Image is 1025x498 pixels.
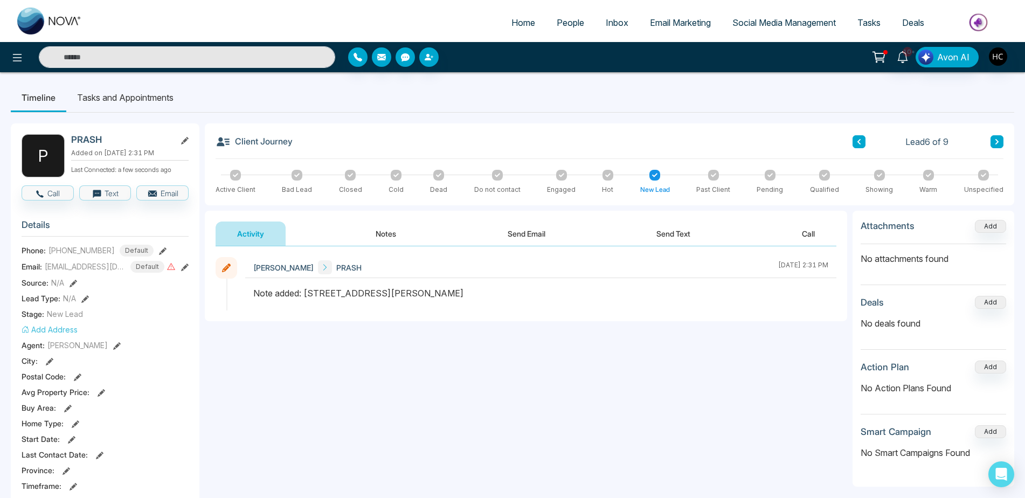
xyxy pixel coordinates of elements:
[964,185,1003,195] div: Unspecified
[902,17,924,28] span: Deals
[918,50,933,65] img: Lead Flow
[22,324,78,335] button: Add Address
[861,446,1006,459] p: No Smart Campaigns Found
[937,51,969,64] span: Avon AI
[79,185,131,200] button: Text
[722,12,847,33] a: Social Media Management
[22,340,45,351] span: Agent:
[22,185,74,200] button: Call
[354,222,418,246] button: Notes
[47,340,108,351] span: [PERSON_NAME]
[650,17,711,28] span: Email Marketing
[861,244,1006,265] p: No attachments found
[22,355,38,366] span: City :
[975,425,1006,438] button: Add
[22,480,61,492] span: Timeframe :
[22,261,42,272] span: Email:
[22,219,189,236] h3: Details
[22,245,46,256] span: Phone:
[557,17,584,28] span: People
[136,185,189,200] button: Email
[975,296,1006,309] button: Add
[22,465,54,476] span: Province :
[546,12,595,33] a: People
[547,185,576,195] div: Engaged
[810,185,839,195] div: Qualified
[861,426,931,437] h3: Smart Campaign
[22,433,60,445] span: Start Date :
[861,317,1006,330] p: No deals found
[71,148,189,158] p: Added on [DATE] 2:31 PM
[501,12,546,33] a: Home
[861,382,1006,395] p: No Action Plans Found
[757,185,783,195] div: Pending
[216,222,286,246] button: Activity
[606,17,628,28] span: Inbox
[474,185,521,195] div: Do not contact
[339,185,362,195] div: Closed
[940,10,1019,34] img: Market-place.gif
[847,12,891,33] a: Tasks
[22,402,56,413] span: Buy Area :
[22,134,65,177] div: P
[216,185,255,195] div: Active Client
[51,277,64,288] span: N/A
[861,362,909,372] h3: Action Plan
[989,47,1007,66] img: User Avatar
[71,163,189,175] p: Last Connected: a few seconds ago
[988,461,1014,487] div: Open Intercom Messenger
[861,297,884,308] h3: Deals
[282,185,312,195] div: Bad Lead
[17,8,82,34] img: Nova CRM Logo
[732,17,836,28] span: Social Media Management
[975,220,1006,233] button: Add
[696,185,730,195] div: Past Client
[130,261,164,273] span: Default
[120,245,154,257] span: Default
[595,12,639,33] a: Inbox
[389,185,404,195] div: Cold
[63,293,76,304] span: N/A
[778,260,828,274] div: [DATE] 2:31 PM
[640,185,670,195] div: New Lead
[865,185,893,195] div: Showing
[216,134,293,149] h3: Client Journey
[919,185,937,195] div: Warm
[22,371,66,382] span: Postal Code :
[639,12,722,33] a: Email Marketing
[22,386,89,398] span: Avg Property Price :
[635,222,712,246] button: Send Text
[22,449,88,460] span: Last Contact Date :
[22,308,44,320] span: Stage:
[975,221,1006,230] span: Add
[49,245,115,256] span: [PHONE_NUMBER]
[975,361,1006,373] button: Add
[511,17,535,28] span: Home
[22,277,49,288] span: Source:
[861,220,915,231] h3: Attachments
[903,47,912,57] span: 10+
[602,185,613,195] div: Hot
[336,262,362,273] span: PRASH
[22,293,60,304] span: Lead Type:
[22,418,64,429] span: Home Type :
[891,12,935,33] a: Deals
[486,222,567,246] button: Send Email
[11,83,66,112] li: Timeline
[253,262,314,273] span: [PERSON_NAME]
[916,47,979,67] button: Avon AI
[45,261,126,272] span: [EMAIL_ADDRESS][DOMAIN_NAME]
[780,222,836,246] button: Call
[430,185,447,195] div: Dead
[857,17,881,28] span: Tasks
[890,47,916,66] a: 10+
[71,134,171,145] h2: PRASH
[905,135,948,148] span: Lead 6 of 9
[66,83,184,112] li: Tasks and Appointments
[47,308,83,320] span: New Lead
